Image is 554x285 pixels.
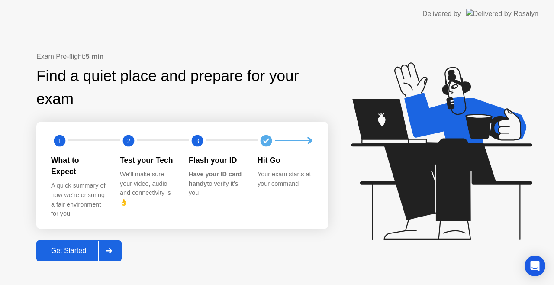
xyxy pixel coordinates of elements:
div: Open Intercom Messenger [525,256,545,276]
div: Find a quiet place and prepare for your exam [36,65,328,110]
div: Flash your ID [189,155,244,166]
div: Your exam starts at your command [258,170,312,188]
text: 1 [58,136,61,145]
img: Delivered by Rosalyn [466,9,538,19]
div: A quick summary of how we’re ensuring a fair environment for you [51,181,106,218]
div: Exam Pre-flight: [36,52,328,62]
div: We’ll make sure your video, audio and connectivity is 👌 [120,170,175,207]
div: Test your Tech [120,155,175,166]
div: Delivered by [422,9,461,19]
b: 5 min [86,53,104,60]
div: Get Started [39,247,98,255]
b: Have your ID card handy [189,171,242,187]
button: Get Started [36,240,122,261]
div: What to Expect [51,155,106,178]
div: Hit Go [258,155,312,166]
text: 2 [127,136,130,145]
text: 3 [196,136,199,145]
div: to verify it’s you [189,170,244,198]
